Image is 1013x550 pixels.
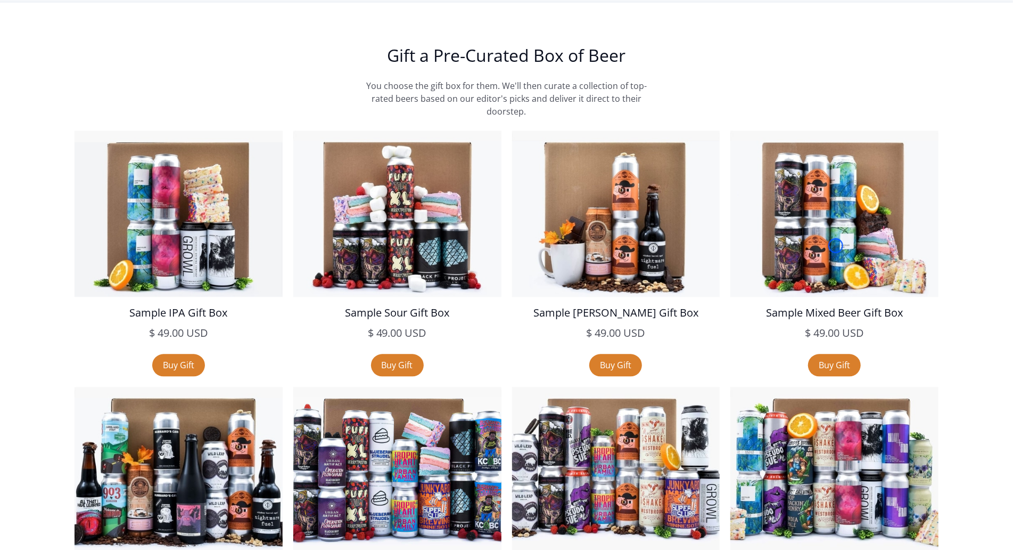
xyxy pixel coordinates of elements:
[808,354,861,376] a: Buy Gift
[371,354,424,376] a: Buy Gift
[512,305,720,321] h5: Sample [PERSON_NAME] Gift Box
[293,325,501,341] h5: $ 49.00 USD
[75,131,283,354] a: Sample IPA Gift Box$ 49.00 USD
[512,131,720,354] a: Sample [PERSON_NAME] Gift Box$ 49.00 USD
[75,325,283,341] h5: $ 49.00 USD
[512,325,720,341] h5: $ 49.00 USD
[75,305,283,321] h5: Sample IPA Gift Box
[730,131,938,354] a: Sample Mixed Beer Gift Box$ 49.00 USD
[293,305,501,321] h5: Sample Sour Gift Box
[257,45,757,66] h2: Gift a Pre-Curated Box of Beer
[360,79,653,118] p: You choose the gift box for them. We'll then curate a collection of top-rated beers based on our ...
[152,354,205,376] a: Buy Gift
[730,325,938,341] h5: $ 49.00 USD
[730,305,938,321] h5: Sample Mixed Beer Gift Box
[293,131,501,354] a: Sample Sour Gift Box$ 49.00 USD
[589,354,642,376] a: Buy Gift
